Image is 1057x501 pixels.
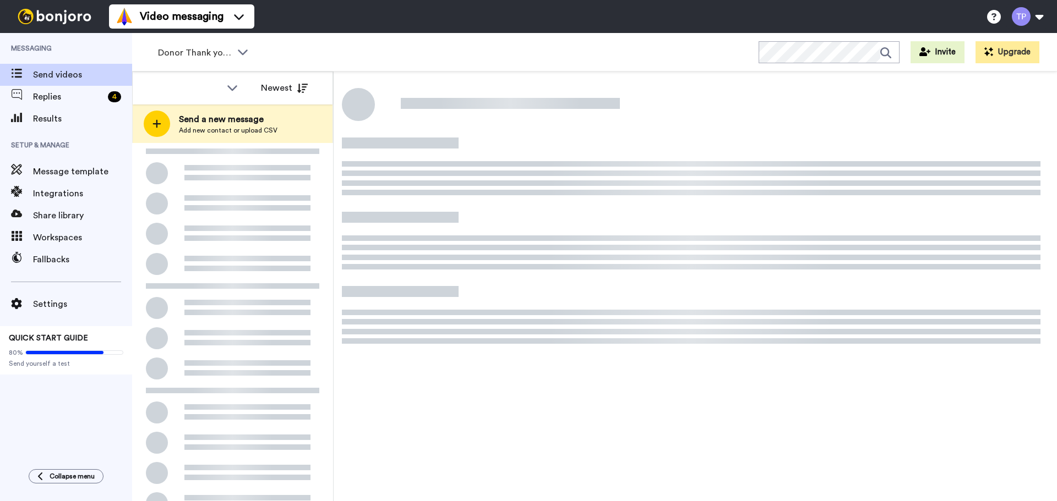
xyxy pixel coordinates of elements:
span: Settings [33,298,132,311]
button: Invite [911,41,965,63]
span: Send yourself a test [9,359,123,368]
span: Share library [33,209,132,222]
img: vm-color.svg [116,8,133,25]
span: Workspaces [33,231,132,244]
span: QUICK START GUIDE [9,334,88,342]
span: Add new contact or upload CSV [179,126,277,135]
span: Collapse menu [50,472,95,481]
span: Send videos [33,68,132,81]
span: Integrations [33,187,132,200]
span: Video messaging [140,9,224,24]
div: 4 [108,91,121,102]
span: 80% [9,348,23,357]
button: Newest [253,77,316,99]
span: Send a new message [179,113,277,126]
span: Message template [33,165,132,178]
span: Replies [33,90,103,103]
span: Results [33,112,132,125]
img: bj-logo-header-white.svg [13,9,96,24]
span: Donor Thank you greetings [158,46,232,59]
button: Upgrade [976,41,1039,63]
button: Collapse menu [29,469,103,483]
span: Fallbacks [33,253,132,266]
